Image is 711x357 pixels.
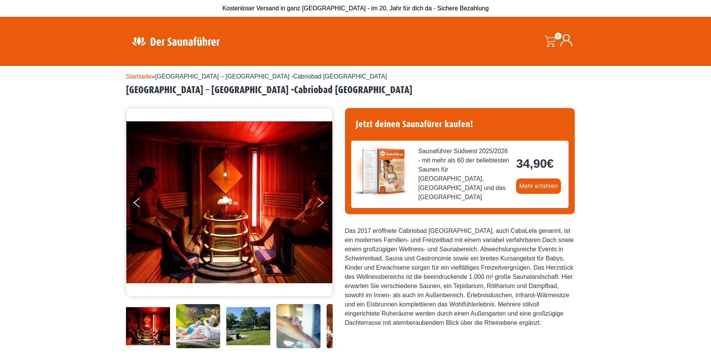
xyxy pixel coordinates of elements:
[516,157,554,170] bdi: 34,90
[222,5,489,11] span: Kostenloser Versand in ganz [GEOGRAPHIC_DATA] - im 20. Jahr für dich da - Sichere Bezahlung
[155,73,387,80] span: [GEOGRAPHIC_DATA] – [GEOGRAPHIC_DATA] -Cabriobad [GEOGRAPHIC_DATA]
[345,226,575,328] div: Das 2017 eröffnete Cabriobad [GEOGRAPHIC_DATA], auch CabaLela genannt, ist ein modernes Familien-...
[351,141,412,202] img: der-saunafuehrer-2025-suedwest.jpg
[516,178,561,194] a: Mehr erfahren
[126,84,585,96] h2: [GEOGRAPHIC_DATA] – [GEOGRAPHIC_DATA] -Cabriobad [GEOGRAPHIC_DATA]
[547,157,554,170] span: €
[126,73,387,80] span: »
[126,73,152,80] a: Startseite
[555,33,562,39] span: 0
[351,114,569,134] h4: Jetzt deinen Saunafürer kaufen!
[134,195,153,214] button: Previous
[316,195,335,214] button: Next
[418,147,510,202] span: Saunaführer Südwest 2025/2026 - mit mehr als 60 der beliebtesten Saunen für [GEOGRAPHIC_DATA], [G...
